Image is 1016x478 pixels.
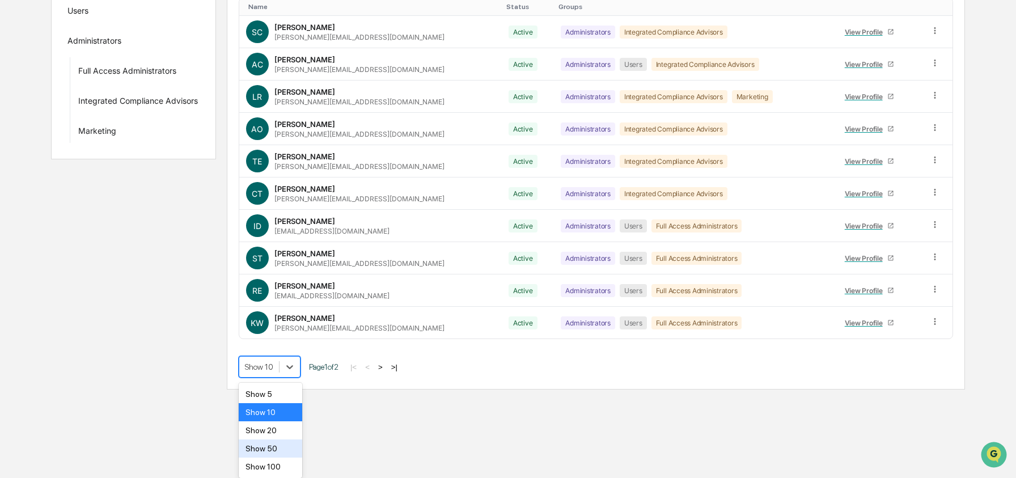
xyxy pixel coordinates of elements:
[561,316,615,329] div: Administrators
[11,144,20,153] div: 🖐️
[274,33,444,41] div: [PERSON_NAME][EMAIL_ADDRESS][DOMAIN_NAME]
[274,162,444,171] div: [PERSON_NAME][EMAIL_ADDRESS][DOMAIN_NAME]
[509,284,537,297] div: Active
[274,217,335,226] div: [PERSON_NAME]
[845,189,887,198] div: View Profile
[980,441,1010,471] iframe: Open customer support
[509,187,537,200] div: Active
[23,143,73,154] span: Preclearance
[840,217,899,235] a: View Profile
[509,122,537,136] div: Active
[845,60,887,69] div: View Profile
[274,259,444,268] div: [PERSON_NAME][EMAIL_ADDRESS][DOMAIN_NAME]
[620,316,647,329] div: Users
[509,58,537,71] div: Active
[620,219,647,232] div: Users
[67,6,88,19] div: Users
[239,439,303,458] div: Show 50
[509,90,537,103] div: Active
[509,252,537,265] div: Active
[840,88,899,105] a: View Profile
[251,318,264,328] span: KW
[840,120,899,138] a: View Profile
[561,219,615,232] div: Administrators
[620,252,647,265] div: Users
[78,138,145,159] a: 🗄️Attestations
[274,130,444,138] div: [PERSON_NAME][EMAIL_ADDRESS][DOMAIN_NAME]
[7,138,78,159] a: 🖐️Preclearance
[80,192,137,201] a: Powered byPylon
[274,291,390,300] div: [EMAIL_ADDRESS][DOMAIN_NAME]
[651,252,742,265] div: Full Access Administrators
[239,421,303,439] div: Show 20
[561,187,615,200] div: Administrators
[274,23,335,32] div: [PERSON_NAME]
[274,65,444,74] div: [PERSON_NAME][EMAIL_ADDRESS][DOMAIN_NAME]
[193,90,206,104] button: Start new chat
[561,58,615,71] div: Administrators
[620,155,727,168] div: Integrated Compliance Advisors
[274,281,335,290] div: [PERSON_NAME]
[845,222,887,230] div: View Profile
[274,184,335,193] div: [PERSON_NAME]
[7,160,76,180] a: 🔎Data Lookup
[375,362,386,372] button: >
[845,286,887,295] div: View Profile
[274,314,335,323] div: [PERSON_NAME]
[509,316,537,329] div: Active
[347,362,360,372] button: |<
[845,125,887,133] div: View Profile
[932,3,949,11] div: Toggle SortBy
[561,90,615,103] div: Administrators
[620,90,727,103] div: Integrated Compliance Advisors
[78,96,198,109] div: Integrated Compliance Advisors
[252,60,263,69] span: AC
[509,155,537,168] div: Active
[509,219,537,232] div: Active
[509,26,537,39] div: Active
[620,284,647,297] div: Users
[274,152,335,161] div: [PERSON_NAME]
[651,58,759,71] div: Integrated Compliance Advisors
[561,252,615,265] div: Administrators
[651,219,742,232] div: Full Access Administrators
[362,362,373,372] button: <
[274,87,335,96] div: [PERSON_NAME]
[113,192,137,201] span: Pylon
[274,324,444,332] div: [PERSON_NAME][EMAIL_ADDRESS][DOMAIN_NAME]
[845,254,887,263] div: View Profile
[620,26,727,39] div: Integrated Compliance Advisors
[252,156,262,166] span: TE
[620,58,647,71] div: Users
[651,316,742,329] div: Full Access Administrators
[506,3,549,11] div: Toggle SortBy
[274,227,390,235] div: [EMAIL_ADDRESS][DOMAIN_NAME]
[94,143,141,154] span: Attestations
[561,122,615,136] div: Administrators
[561,26,615,39] div: Administrators
[388,362,401,372] button: >|
[840,282,899,299] a: View Profile
[253,221,261,231] span: ID
[274,98,444,106] div: [PERSON_NAME][EMAIL_ADDRESS][DOMAIN_NAME]
[274,249,335,258] div: [PERSON_NAME]
[309,362,338,371] span: Page 1 of 2
[558,3,828,11] div: Toggle SortBy
[840,185,899,202] a: View Profile
[274,120,335,129] div: [PERSON_NAME]
[845,92,887,101] div: View Profile
[840,56,899,73] a: View Profile
[274,55,335,64] div: [PERSON_NAME]
[252,189,263,198] span: CT
[620,187,727,200] div: Integrated Compliance Advisors
[252,27,263,37] span: SC
[67,36,121,49] div: Administrators
[840,249,899,267] a: View Profile
[11,24,206,42] p: How can we help?
[23,164,71,176] span: Data Lookup
[248,3,497,11] div: Toggle SortBy
[845,319,887,327] div: View Profile
[82,144,91,153] div: 🗄️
